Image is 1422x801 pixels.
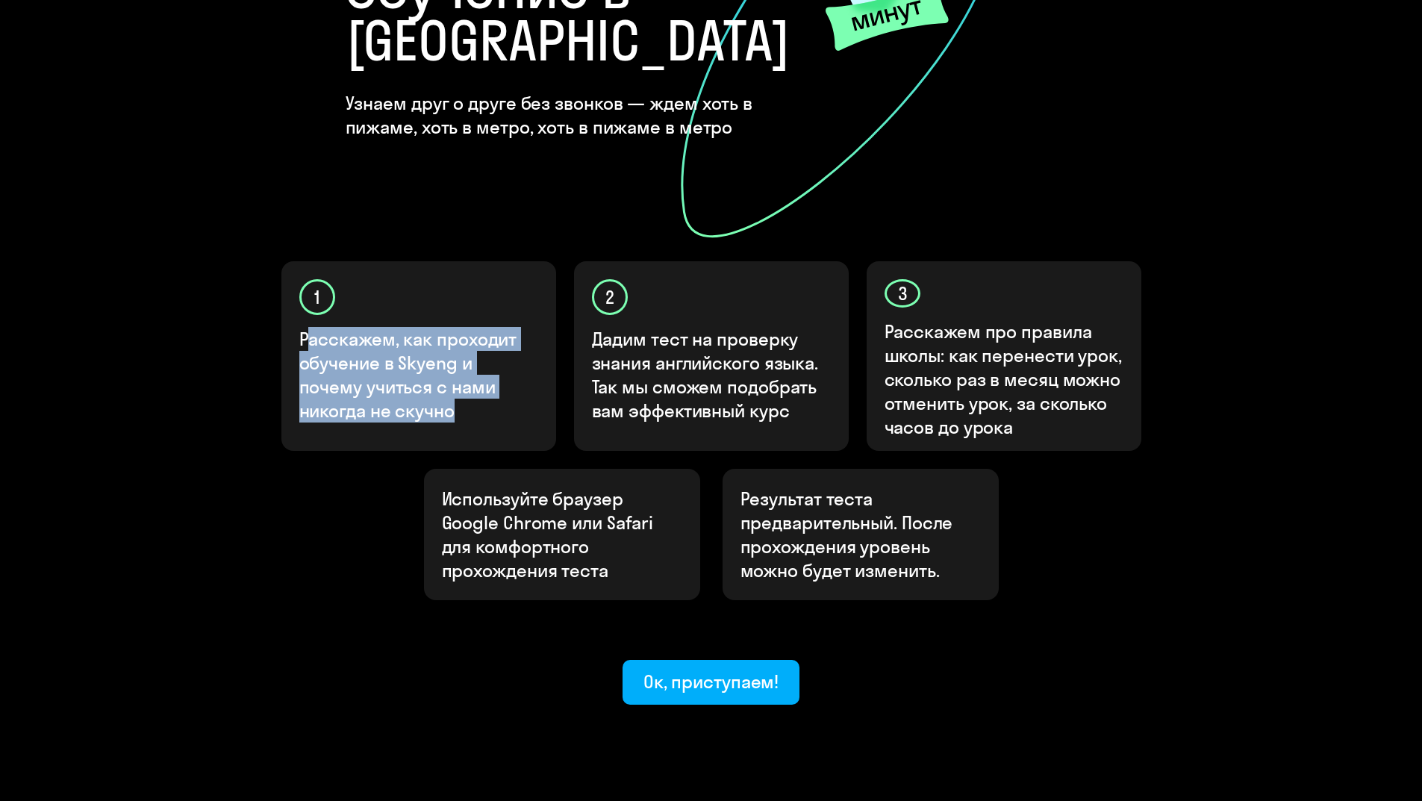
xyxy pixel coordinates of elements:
div: 3 [885,279,920,308]
div: 2 [592,279,628,315]
div: 1 [299,279,335,315]
h4: Узнаем друг о друге без звонков — ждем хоть в пижаме, хоть в метро, хоть в пижаме в метро [346,91,827,139]
p: Используйте браузер Google Chrome или Safari для комфортного прохождения теста [442,487,682,582]
button: Ок, приступаем! [623,660,800,705]
div: Ок, приступаем! [643,670,779,694]
p: Дадим тест на проверку знания английского языка. Так мы сможем подобрать вам эффективный курс [592,327,832,423]
p: Расскажем, как проходит обучение в Skyeng и почему учиться с нами никогда не скучно [299,327,540,423]
p: Результат теста предварительный. После прохождения уровень можно будет изменить. [740,487,981,582]
p: Расскажем про правила школы: как перенести урок, сколько раз в месяц можно отменить урок, за скол... [885,320,1125,439]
